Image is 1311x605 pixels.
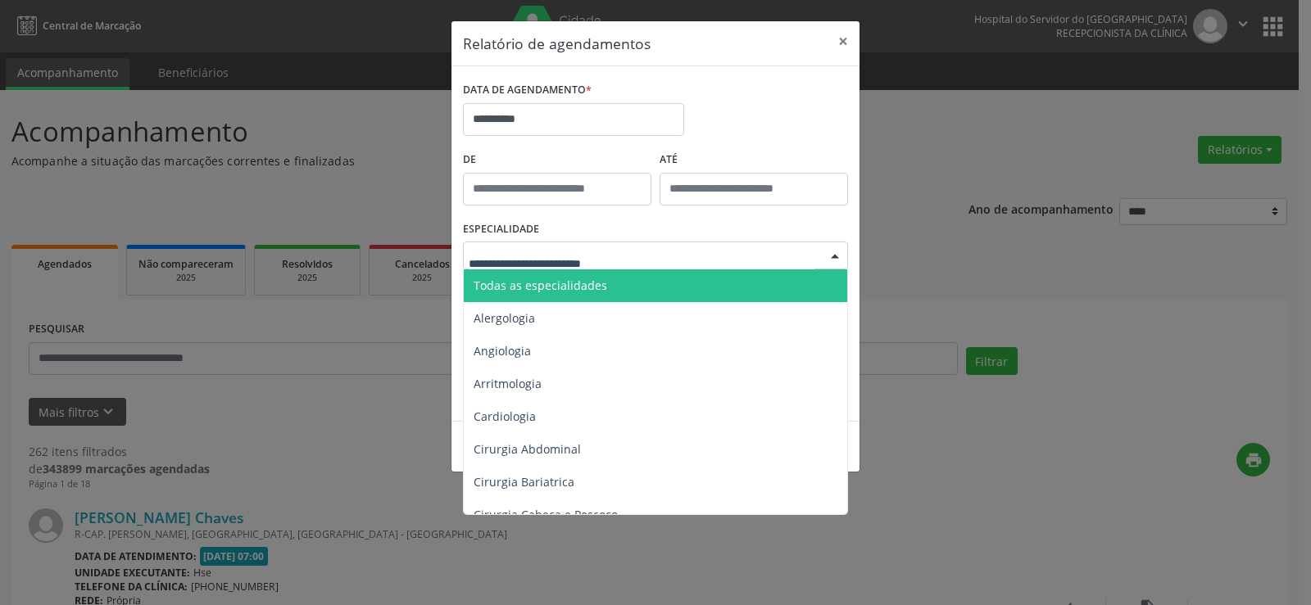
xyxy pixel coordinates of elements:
[463,78,592,103] label: DATA DE AGENDAMENTO
[463,217,539,242] label: ESPECIALIDADE
[474,343,531,359] span: Angiologia
[474,310,535,326] span: Alergologia
[827,21,860,61] button: Close
[463,147,651,173] label: De
[474,474,574,490] span: Cirurgia Bariatrica
[463,33,651,54] h5: Relatório de agendamentos
[660,147,848,173] label: ATÉ
[474,409,536,424] span: Cardiologia
[474,441,581,457] span: Cirurgia Abdominal
[474,376,542,391] span: Arritmologia
[474,507,618,522] span: Cirurgia Cabeça e Pescoço
[474,278,607,293] span: Todas as especialidades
